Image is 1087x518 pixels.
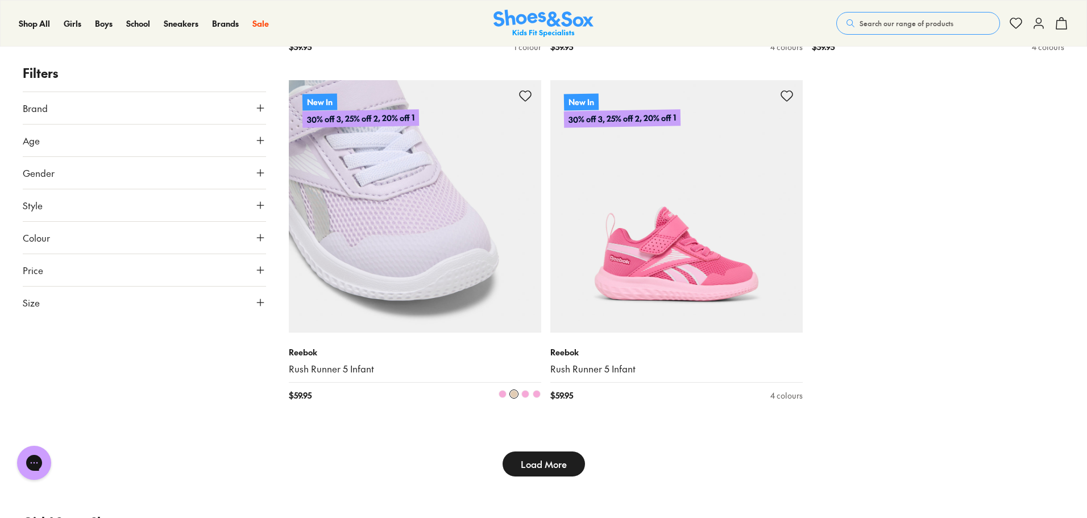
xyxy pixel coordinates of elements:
[23,157,266,189] button: Gender
[126,18,150,29] span: School
[23,222,266,254] button: Colour
[64,18,81,29] span: Girls
[23,254,266,286] button: Price
[836,12,1000,35] button: Search our range of products
[23,189,266,221] button: Style
[289,41,312,53] span: $ 59.95
[550,389,573,401] span: $ 59.95
[164,18,198,30] a: Sneakers
[212,18,239,30] a: Brands
[212,18,239,29] span: Brands
[23,287,266,318] button: Size
[23,92,266,124] button: Brand
[11,442,57,484] iframe: Gorgias live chat messenger
[95,18,113,29] span: Boys
[550,363,803,375] a: Rush Runner 5 Infant
[1032,41,1064,53] div: 4 colours
[289,363,541,375] a: Rush Runner 5 Infant
[550,41,573,53] span: $ 59.95
[23,134,40,147] span: Age
[95,18,113,30] a: Boys
[23,166,55,180] span: Gender
[19,18,50,29] span: Shop All
[23,64,266,82] p: Filters
[289,346,541,358] p: Reebok
[289,80,541,333] a: New In30% off 3, 25% off 2, 20% off 1
[812,41,835,53] span: $ 59.95
[514,41,541,53] div: 1 colour
[289,389,312,401] span: $ 59.95
[126,18,150,30] a: School
[503,451,585,476] button: Load More
[302,93,337,111] p: New In
[564,109,681,128] p: 30% off 3, 25% off 2, 20% off 1
[23,125,266,156] button: Age
[164,18,198,29] span: Sneakers
[550,346,803,358] p: Reebok
[23,198,43,212] span: Style
[23,231,50,245] span: Colour
[550,80,803,333] a: New In30% off 3, 25% off 2, 20% off 1
[770,41,803,53] div: 4 colours
[564,94,599,111] p: New In
[493,10,594,38] img: SNS_Logo_Responsive.svg
[23,101,48,115] span: Brand
[860,18,953,28] span: Search our range of products
[64,18,81,30] a: Girls
[770,389,803,401] div: 4 colours
[23,263,43,277] span: Price
[302,107,419,130] p: 30% off 3, 25% off 2, 20% off 1
[252,18,269,29] span: Sale
[19,18,50,30] a: Shop All
[493,10,594,38] a: Shoes & Sox
[23,296,40,309] span: Size
[521,457,567,471] span: Load More
[252,18,269,30] a: Sale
